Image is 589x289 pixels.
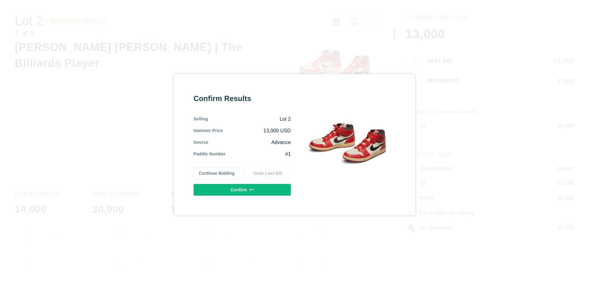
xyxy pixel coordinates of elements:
[208,139,291,146] div: Advance
[194,116,208,123] div: Selling
[194,139,209,146] div: Source
[194,94,291,103] div: Confirm Results
[223,127,291,134] div: 13,000 USD
[194,127,223,134] div: Hammer Price
[208,116,291,123] div: Lot 2
[194,167,240,179] button: Continue Bidding
[226,151,291,158] div: #1
[244,167,291,179] button: Undo Last Bid
[194,151,226,158] div: Paddle Number
[194,184,291,196] button: Confirm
